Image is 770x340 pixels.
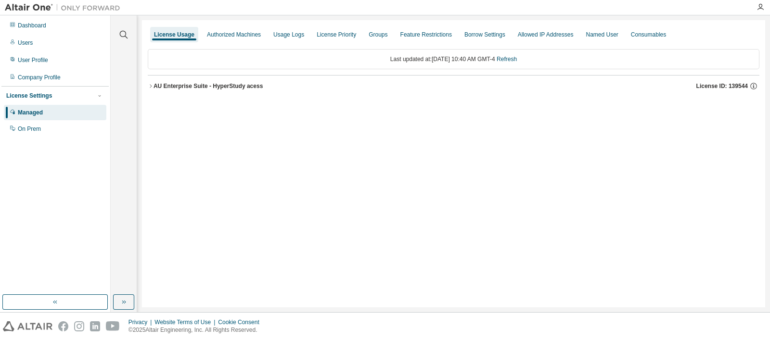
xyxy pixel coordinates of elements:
div: Cookie Consent [218,318,265,326]
button: AU Enterprise Suite - HyperStudy acessLicense ID: 139544 [148,76,759,97]
span: License ID: 139544 [696,82,748,90]
div: Usage Logs [273,31,304,38]
div: Consumables [631,31,666,38]
div: Feature Restrictions [400,31,452,38]
img: youtube.svg [106,321,120,331]
div: User Profile [18,56,48,64]
div: License Usage [154,31,194,38]
div: License Settings [6,92,52,100]
img: altair_logo.svg [3,321,52,331]
div: Groups [369,31,387,38]
div: Managed [18,109,43,116]
p: © 2025 Altair Engineering, Inc. All Rights Reserved. [128,326,265,334]
div: Website Terms of Use [154,318,218,326]
img: facebook.svg [58,321,68,331]
div: Authorized Machines [207,31,261,38]
a: Refresh [497,56,517,63]
img: instagram.svg [74,321,84,331]
div: AU Enterprise Suite - HyperStudy acess [154,82,263,90]
div: Users [18,39,33,47]
div: Named User [586,31,618,38]
div: Privacy [128,318,154,326]
div: Last updated at: [DATE] 10:40 AM GMT-4 [148,49,759,69]
div: Company Profile [18,74,61,81]
div: Dashboard [18,22,46,29]
div: Allowed IP Addresses [518,31,574,38]
div: License Priority [317,31,356,38]
img: linkedin.svg [90,321,100,331]
div: On Prem [18,125,41,133]
img: Altair One [5,3,125,13]
div: Borrow Settings [464,31,505,38]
